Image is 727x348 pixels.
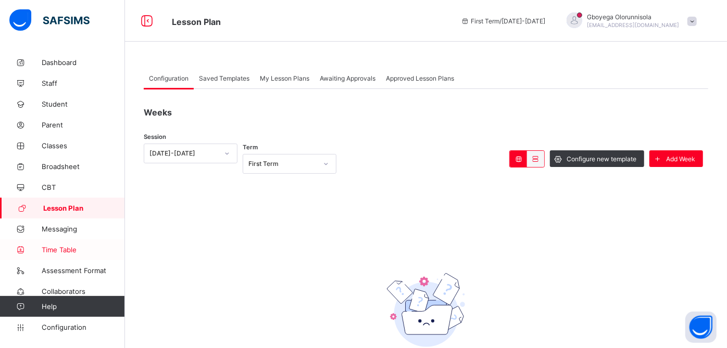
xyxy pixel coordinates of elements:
span: Gboyega Olorunnisola [587,13,680,21]
span: Time Table [42,246,125,254]
span: Classes [42,141,125,150]
span: Broadsheet [42,162,125,171]
button: Open asap [685,312,717,343]
span: Staff [42,79,125,87]
span: Configure new template [567,155,636,163]
span: CBT [42,183,125,191]
span: Parent [42,121,125,129]
span: Term [243,144,258,151]
span: Approved Lesson Plans [386,74,454,82]
span: Configuration [42,323,124,331]
span: Dashboard [42,58,125,67]
span: Add Week [666,155,695,163]
div: [DATE]-[DATE] [149,150,218,158]
span: Help [42,302,124,311]
span: Collaborators [42,287,125,295]
span: Saved Templates [199,74,249,82]
span: Awaiting Approvals [320,74,375,82]
div: GboyegaOlorunnisola [556,12,702,30]
span: My Lesson Plans [260,74,309,82]
span: Student [42,100,125,108]
span: Messaging [42,225,125,233]
span: Assessment Format [42,266,125,275]
div: First Term [248,160,317,168]
span: Lesson Plan [43,204,125,212]
img: emptyFolder.c0dd6c77127a4b698b748a2c71dfa8de.svg [387,273,465,346]
span: Lesson Plan [172,17,221,27]
span: Weeks [144,107,172,118]
span: session/term information [461,17,546,25]
span: [EMAIL_ADDRESS][DOMAIN_NAME] [587,22,680,28]
span: Session [144,133,166,140]
span: Configuration [149,74,189,82]
img: safsims [9,9,90,31]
